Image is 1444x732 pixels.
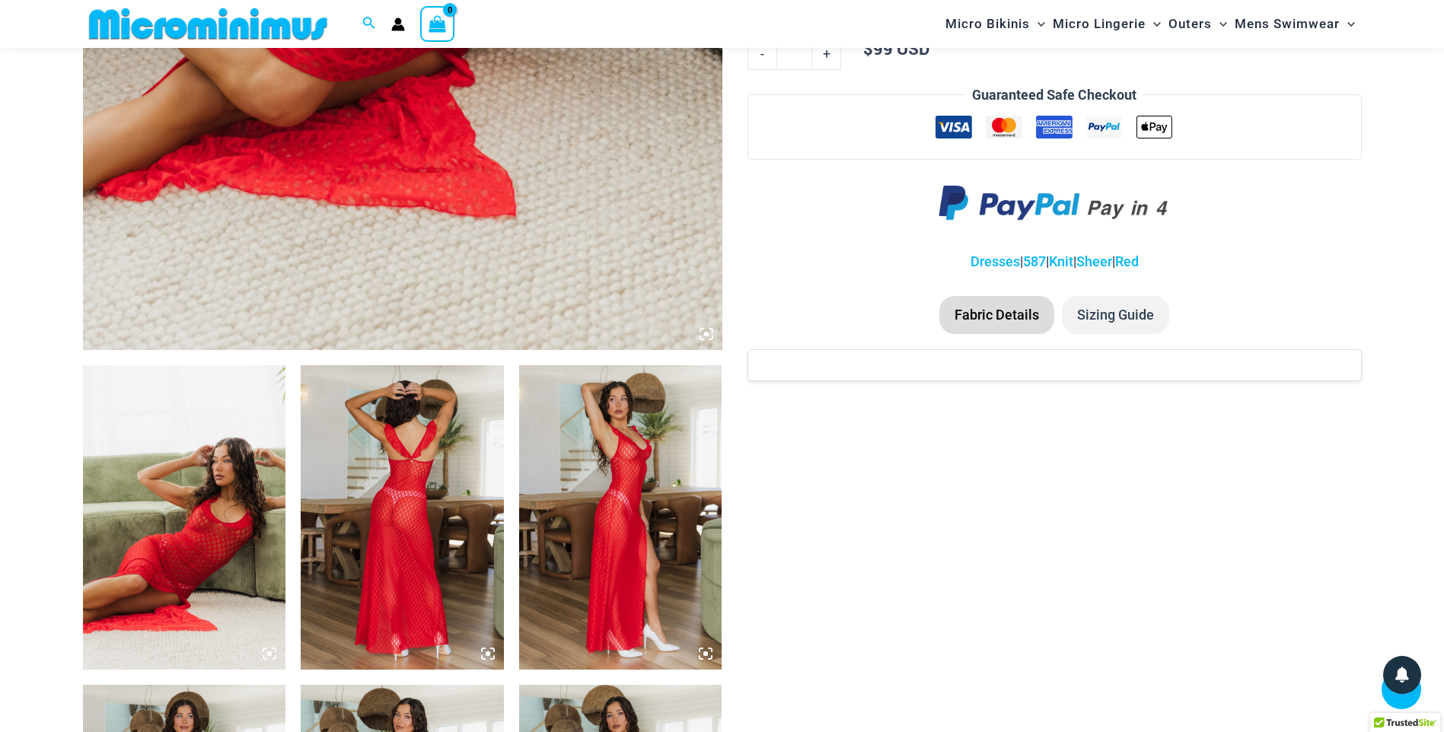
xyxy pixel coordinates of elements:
[1146,5,1161,43] span: Menu Toggle
[1049,253,1073,269] a: Knit
[776,37,812,69] input: Product quantity
[83,365,286,670] img: Sometimes Red 587 Dress
[1231,5,1359,43] a: Mens SwimwearMenu ToggleMenu Toggle
[966,84,1143,107] legend: Guaranteed Safe Checkout
[1076,253,1112,269] a: Sheer
[1115,253,1139,269] a: Red
[1235,5,1340,43] span: Mens Swimwear
[971,253,1020,269] a: Dresses
[391,18,405,31] a: Account icon link
[1049,5,1165,43] a: Micro LingerieMenu ToggleMenu Toggle
[83,7,333,41] img: MM SHOP LOGO FLAT
[1340,5,1355,43] span: Menu Toggle
[812,37,841,69] a: +
[420,6,455,41] a: View Shopping Cart, empty
[939,2,1362,46] nav: Site Navigation
[863,37,929,59] bdi: 99 USD
[1062,296,1169,334] li: Sizing Guide
[1212,5,1227,43] span: Menu Toggle
[939,296,1054,334] li: Fabric Details
[1165,5,1231,43] a: OutersMenu ToggleMenu Toggle
[1053,5,1146,43] span: Micro Lingerie
[1030,5,1045,43] span: Menu Toggle
[863,37,873,59] span: $
[362,14,376,33] a: Search icon link
[519,365,722,670] img: Sometimes Red 587 Dress
[945,5,1030,43] span: Micro Bikinis
[942,5,1049,43] a: Micro BikinisMenu ToggleMenu Toggle
[1168,5,1212,43] span: Outers
[748,250,1361,273] p: | | | |
[1023,253,1046,269] a: 587
[748,37,776,69] a: -
[301,365,504,670] img: Sometimes Red 587 Dress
